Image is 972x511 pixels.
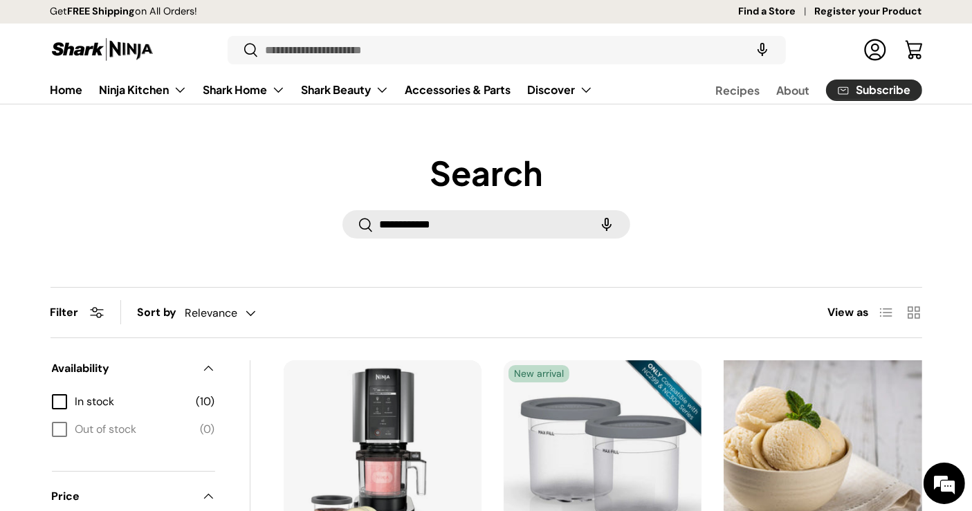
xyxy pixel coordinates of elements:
[815,4,922,19] a: Register your Product
[828,304,870,321] span: View as
[68,5,136,17] strong: FREE Shipping
[51,152,922,194] h1: Search
[75,421,192,438] span: Out of stock
[856,84,910,95] span: Subscribe
[826,80,922,101] a: Subscribe
[585,210,629,240] speech-search-button: Search by voice
[51,305,104,319] button: Filter
[51,36,154,63] img: Shark Ninja Philippines
[51,305,79,319] span: Filter
[195,76,293,104] summary: Shark Home
[715,77,760,104] a: Recipes
[91,76,195,104] summary: Ninja Kitchen
[75,393,188,410] span: In stock
[740,35,785,65] speech-search-button: Search by voice
[51,4,198,19] p: Get on All Orders!
[185,301,284,325] button: Relevance
[185,306,238,319] span: Relevance
[51,76,83,103] a: Home
[776,77,809,104] a: About
[52,344,215,393] summary: Availability
[682,76,922,104] nav: Secondary
[739,4,815,19] a: Find a Store
[405,76,511,103] a: Accessories & Parts
[52,488,193,505] span: Price
[52,360,193,377] span: Availability
[138,304,185,321] label: Sort by
[201,421,215,438] span: (0)
[520,76,601,104] summary: Discover
[508,365,569,382] span: New arrival
[51,76,593,104] nav: Primary
[293,76,397,104] summary: Shark Beauty
[196,393,215,410] span: (10)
